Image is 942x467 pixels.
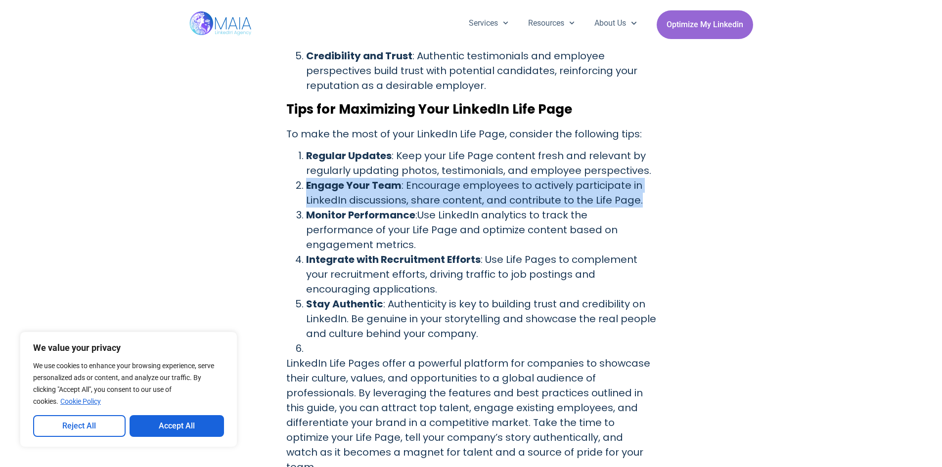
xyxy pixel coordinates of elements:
strong: Credibility and Trust [306,49,412,63]
p: We value your privacy [33,342,224,354]
li: : Keep your Life Page content fresh and relevant by regularly updating photos, testimonials, and ... [306,148,656,178]
strong: Integrate with Recruitment Efforts [306,253,481,266]
p: We use cookies to enhance your browsing experience, serve personalized ads or content, and analyz... [33,360,224,407]
li: : Authenticity is key to building trust and credibility on LinkedIn. Be genuine in your storytell... [306,297,656,341]
div: We value your privacy [20,332,237,447]
button: Reject All [33,415,126,437]
a: Optimize My Linkedin [657,10,753,39]
a: Cookie Policy [60,397,101,406]
nav: Menu [459,10,647,36]
button: Accept All [130,415,224,437]
li: :Use LinkedIn analytics to track the performance of your Life Page and optimize content based on ... [306,208,656,252]
strong: Tips for Maximizing Your LinkedIn Life Page [286,100,572,118]
li: : Authentic testimonials and employee perspectives build trust with potential candidates, reinfor... [306,48,656,93]
strong: Regular Updates [306,149,392,163]
strong: Stay Authentic [306,297,383,311]
a: Resources [518,10,584,36]
strong: Monitor Performance [306,208,415,222]
li: : Use Life Pages to complement your recruitment efforts, driving traffic to job postings and enco... [306,252,656,297]
li: : Encourage employees to actively participate in LinkedIn discussions, share content, and contrib... [306,178,656,208]
strong: Engage Your Team [306,178,402,192]
a: Services [459,10,518,36]
span: Optimize My Linkedin [667,15,743,34]
a: About Us [584,10,646,36]
p: To make the most of your LinkedIn Life Page, consider the following tips: [286,127,656,141]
